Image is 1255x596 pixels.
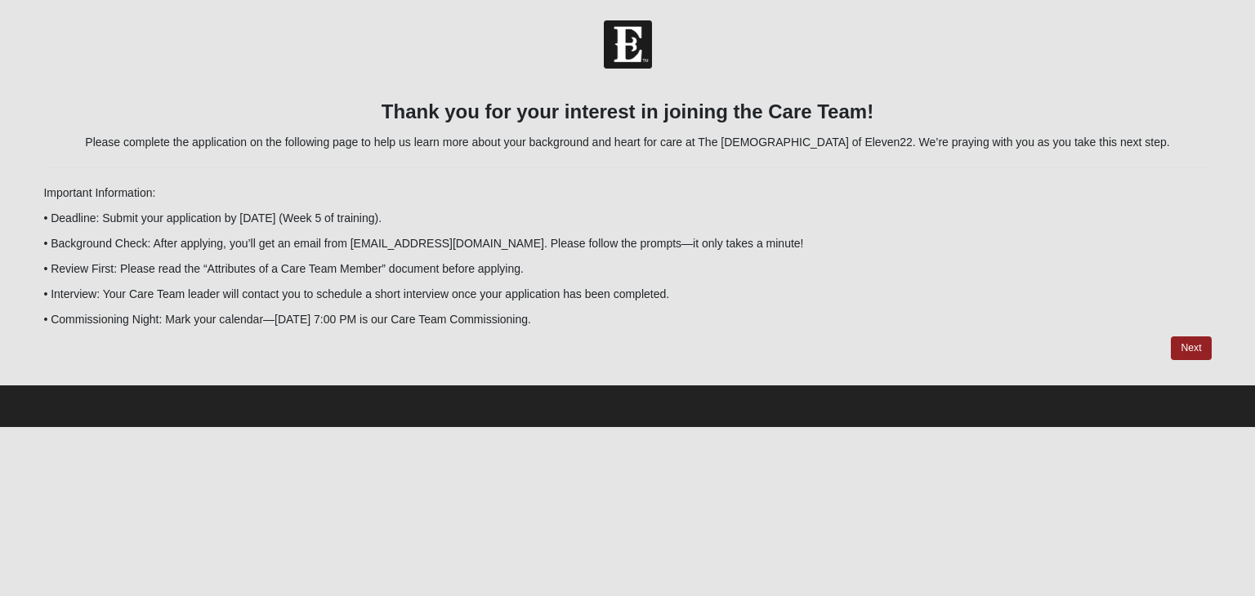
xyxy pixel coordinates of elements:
[43,235,1211,252] p: • Background Check: After applying, you’ll get an email from [EMAIL_ADDRESS][DOMAIN_NAME]. Please...
[43,186,155,199] span: Important Information:
[43,311,1211,328] p: • Commissioning Night: Mark your calendar—[DATE] 7:00 PM is our Care Team Commissioning.
[43,286,1211,303] p: • Interview: Your Care Team leader will contact you to schedule a short interview once your appli...
[43,210,1211,227] p: • Deadline: Submit your application by [DATE] (Week 5 of training).
[604,20,652,69] img: Church of Eleven22 Logo
[43,134,1211,151] p: Please complete the application on the following page to help us learn more about your background...
[43,100,1211,124] h3: Thank you for your interest in joining the Care Team!
[1171,336,1211,360] a: Next
[43,260,1211,278] p: • Review First: Please read the “Attributes of a Care Team Member” document before applying.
